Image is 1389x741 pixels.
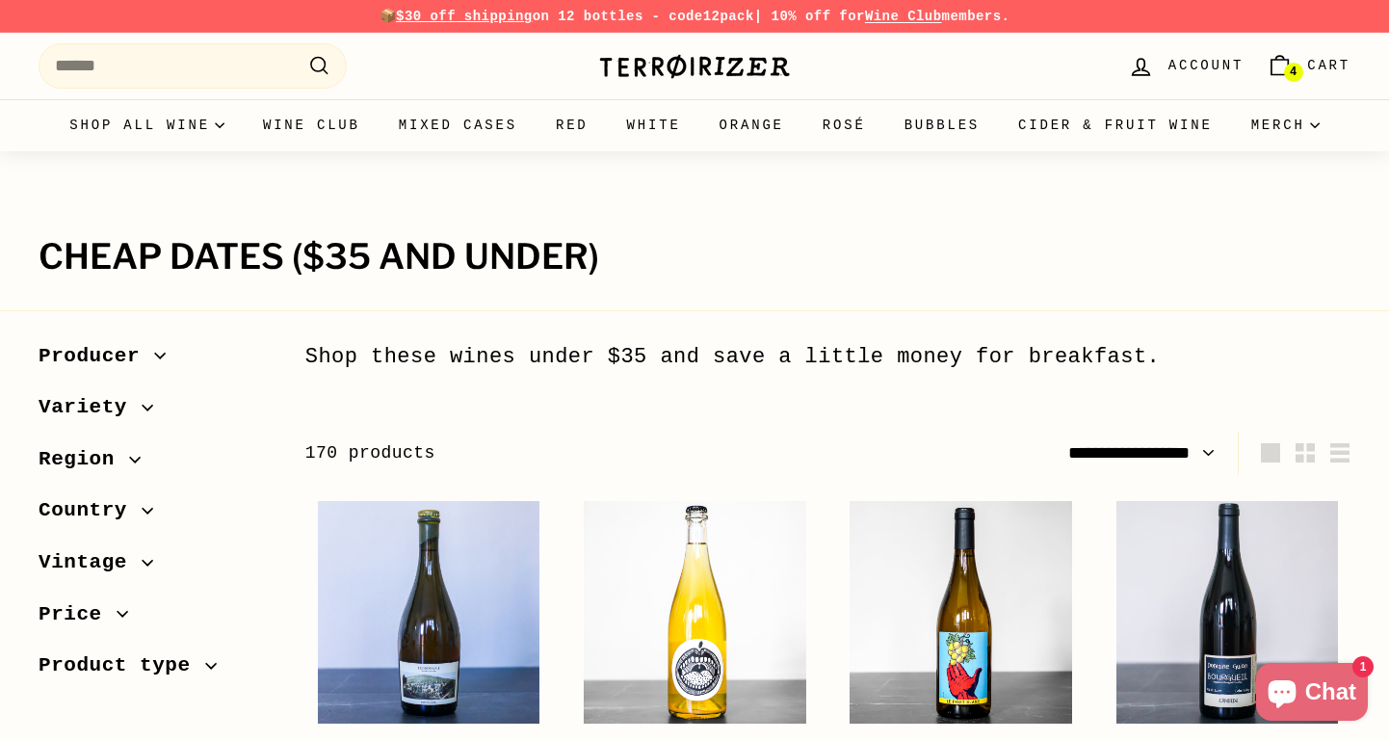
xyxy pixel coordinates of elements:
[885,99,999,151] a: Bubbles
[703,9,754,24] strong: 12pack
[999,99,1232,151] a: Cider & Fruit Wine
[39,546,142,579] span: Vintage
[39,594,275,646] button: Price
[39,649,205,682] span: Product type
[1307,55,1350,76] span: Cart
[608,99,700,151] a: White
[537,99,608,151] a: Red
[39,598,117,631] span: Price
[1290,66,1297,79] span: 4
[39,494,142,527] span: Country
[39,335,275,387] button: Producer
[305,439,828,467] div: 170 products
[39,645,275,697] button: Product type
[380,99,537,151] a: Mixed Cases
[700,99,803,151] a: Orange
[39,238,1350,277] h1: Cheap Dates ($35 and under)
[1255,38,1362,94] a: Cart
[244,99,380,151] a: Wine Club
[1116,38,1255,94] a: Account
[39,340,154,373] span: Producer
[39,443,129,476] span: Region
[39,391,142,424] span: Variety
[39,386,275,438] button: Variety
[803,99,885,151] a: Rosé
[1232,99,1339,151] summary: Merch
[39,542,275,594] button: Vintage
[39,438,275,490] button: Region
[865,9,942,24] a: Wine Club
[39,6,1350,27] p: 📦 on 12 bottles - code | 10% off for members.
[305,340,1350,374] div: Shop these wines under $35 and save a little money for breakfast.
[50,99,244,151] summary: Shop all wine
[39,490,275,542] button: Country
[1250,663,1374,726] inbox-online-store-chat: Shopify online store chat
[396,9,533,24] span: $30 off shipping
[1168,55,1244,76] span: Account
